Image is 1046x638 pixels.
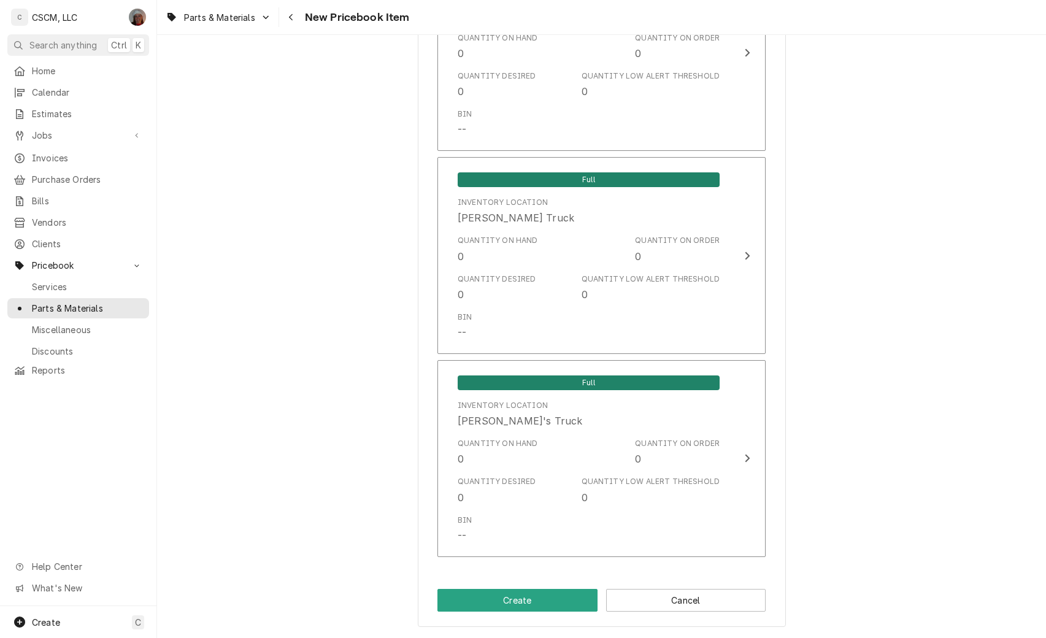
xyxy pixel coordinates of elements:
a: Services [7,277,149,297]
a: Go to Pricebook [7,255,149,275]
div: Quantity Low Alert Threshold [582,274,720,285]
div: Location [458,400,582,428]
span: Estimates [32,107,143,120]
div: 0 [458,249,464,264]
a: Bills [7,191,149,211]
span: Clients [32,237,143,250]
div: -- [458,528,466,543]
span: C [135,616,141,629]
div: 0 [458,46,464,61]
span: Services [32,280,143,293]
span: New Pricebook Item [301,9,410,26]
div: C [11,9,28,26]
span: Home [32,64,143,77]
a: Reports [7,360,149,380]
div: [PERSON_NAME] Truck [458,210,574,225]
a: Go to Jobs [7,125,149,145]
div: Quantity Low Alert Threshold [582,71,720,99]
div: Quantity on Order [635,438,720,466]
span: Discounts [32,345,143,358]
a: Purchase Orders [7,169,149,190]
a: Home [7,61,149,81]
div: Bin [458,515,472,543]
div: Bin [458,515,472,526]
button: Update Inventory Level [437,157,766,354]
span: Jobs [32,129,125,142]
span: What's New [32,582,142,594]
a: Clients [7,234,149,254]
div: Quantity on Hand [458,235,538,246]
div: -- [458,325,466,340]
span: Parts & Materials [184,11,255,24]
div: Quantity Low Alert Threshold [582,476,720,487]
div: Bin [458,312,472,323]
a: Discounts [7,341,149,361]
span: Miscellaneous [32,323,143,336]
div: DV [129,9,146,26]
div: 0 [635,46,641,61]
a: Invoices [7,148,149,168]
div: Bin [458,109,472,137]
div: Quantity on Hand [458,33,538,44]
span: Parts & Materials [32,302,143,315]
div: Bin [458,312,472,340]
div: Dena Vecchetti's Avatar [129,9,146,26]
span: Ctrl [111,39,127,52]
a: Estimates [7,104,149,124]
a: Calendar [7,82,149,102]
div: Bin [458,109,472,120]
span: Vendors [32,216,143,229]
div: Quantity on Hand [458,438,538,449]
div: 0 [458,84,464,99]
div: Quantity on Order [635,235,720,246]
span: Full [458,375,720,390]
div: -- [458,122,466,137]
div: 0 [635,249,641,264]
span: Full [458,172,720,187]
div: 0 [582,84,588,99]
span: K [136,39,141,52]
div: Quantity Desired [458,274,536,302]
div: Quantity Desired [458,71,536,82]
div: Quantity on Order [635,33,720,44]
a: Go to Help Center [7,556,149,577]
div: Full [458,374,720,390]
button: Search anythingCtrlK [7,34,149,56]
div: Full [458,171,720,187]
div: Quantity Low Alert Threshold [582,71,720,82]
div: Quantity Desired [458,476,536,487]
div: Quantity on Hand [458,235,538,263]
div: 0 [582,287,588,302]
div: Quantity on Order [635,235,720,263]
div: Inventory Location [458,400,548,411]
div: 0 [582,490,588,505]
div: 0 [458,490,464,505]
button: Navigate back [282,7,301,27]
a: Go to What's New [7,578,149,598]
a: Parts & Materials [7,298,149,318]
div: Quantity Desired [458,71,536,99]
div: Quantity on Hand [458,438,538,466]
div: Quantity on Order [635,438,720,449]
span: Purchase Orders [32,173,143,186]
span: Calendar [32,86,143,99]
button: Create [437,589,598,612]
div: Quantity on Hand [458,33,538,61]
span: Help Center [32,560,142,573]
div: Quantity Desired [458,476,536,504]
div: 0 [458,452,464,466]
div: Quantity Desired [458,274,536,285]
a: Go to Parts & Materials [161,7,276,28]
div: Inventory Location [458,197,548,208]
div: [PERSON_NAME]'s Truck [458,413,582,428]
div: Button Group Row [437,589,766,612]
span: Pricebook [32,259,125,272]
a: Miscellaneous [7,320,149,340]
span: Reports [32,364,143,377]
button: Cancel [606,589,766,612]
a: Vendors [7,212,149,233]
div: 0 [635,452,641,466]
div: 0 [458,287,464,302]
div: Button Group [437,589,766,612]
div: Location [458,197,574,225]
